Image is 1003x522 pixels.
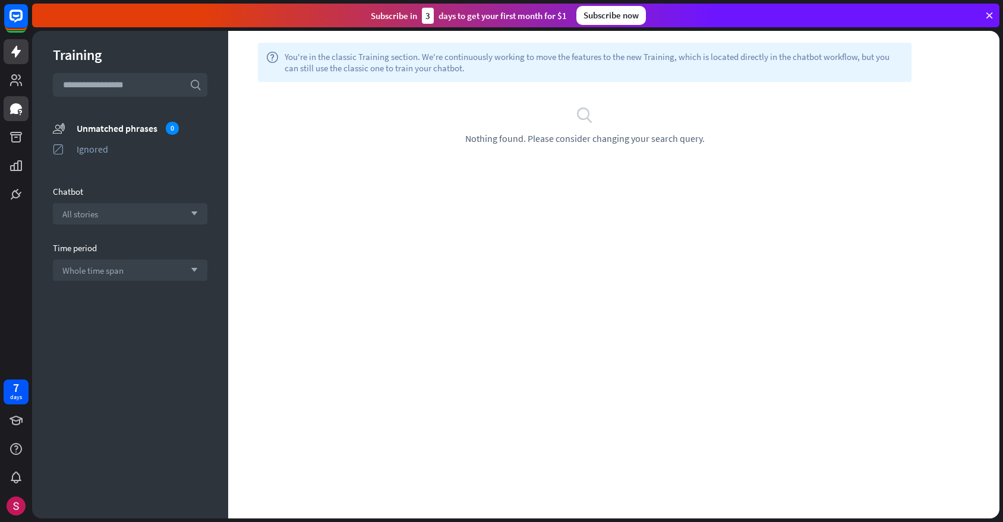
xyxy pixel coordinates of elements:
[62,265,124,276] span: Whole time span
[10,393,22,401] div: days
[77,122,207,135] div: Unmatched phrases
[53,46,207,64] div: Training
[576,106,594,124] i: search
[77,143,207,155] div: Ignored
[10,5,45,40] button: Open LiveChat chat widget
[185,267,198,274] i: arrow_down
[13,382,19,393] div: 7
[422,8,434,24] div: 3
[266,51,279,74] i: help
[53,143,65,155] i: ignored
[285,51,903,74] span: You're in the classic Training section. We're continuously working to move the features to the ne...
[371,8,567,24] div: Subscribe in days to get your first month for $1
[166,122,179,135] div: 0
[576,6,646,25] div: Subscribe now
[53,242,207,254] div: Time period
[53,122,65,134] i: unmatched_phrases
[190,79,201,91] i: search
[53,186,207,197] div: Chatbot
[185,210,198,217] i: arrow_down
[4,379,29,404] a: 7 days
[465,132,705,144] span: Nothing found. Please consider changing your search query.
[62,208,98,220] span: All stories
